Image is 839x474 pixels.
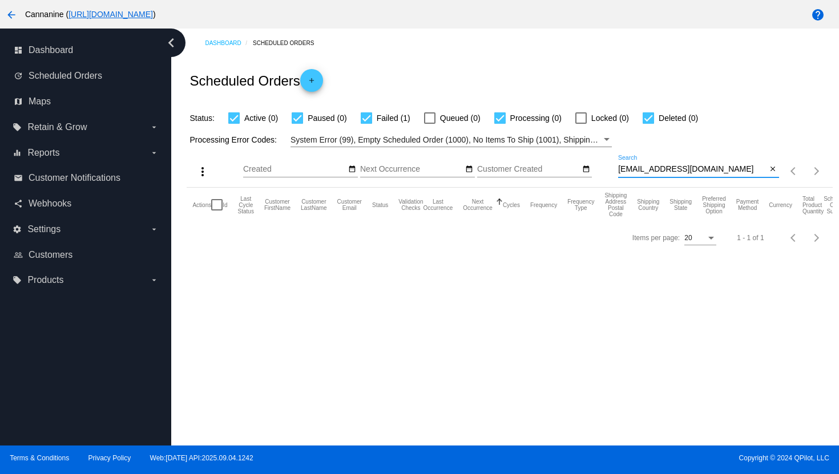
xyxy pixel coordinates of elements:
button: Change sorting for LastProcessingCycleId [238,196,254,214]
span: Locked (0) [591,111,629,125]
button: Change sorting for ShippingCountry [637,198,659,211]
span: Products [27,275,63,285]
span: Active (0) [244,111,278,125]
div: Items per page: [632,234,680,242]
mat-select: Filter by Processing Error Codes [291,133,612,147]
button: Change sorting for Frequency [530,201,557,208]
i: map [14,97,23,106]
mat-header-cell: Total Product Quantity [802,188,824,222]
a: Scheduled Orders [253,34,324,52]
input: Created [243,165,346,174]
button: Change sorting for PreferredShippingOption [702,196,726,214]
mat-icon: close [769,165,777,174]
button: Change sorting for CurrencyIso [769,201,792,208]
span: Processing (0) [510,111,562,125]
button: Change sorting for LastOccurrenceUtc [423,198,453,211]
span: Deleted (0) [659,111,698,125]
button: Change sorting for CustomerFirstName [264,198,291,211]
span: Scheduled Orders [29,71,102,81]
i: arrow_drop_down [150,276,159,285]
a: dashboard Dashboard [14,41,159,59]
i: settings [13,225,22,234]
h2: Scheduled Orders [189,69,322,92]
mat-icon: date_range [465,165,473,174]
button: Next page [805,160,828,183]
span: Processing Error Codes: [189,135,277,144]
mat-icon: arrow_back [5,8,18,22]
button: Change sorting for FrequencyType [567,198,594,211]
button: Change sorting for ShippingPostcode [604,192,627,217]
span: Customers [29,250,72,260]
i: email [14,173,23,183]
button: Change sorting for Cycles [503,201,520,208]
mat-icon: more_vert [196,165,209,179]
i: update [14,71,23,80]
a: update Scheduled Orders [14,67,159,85]
i: dashboard [14,46,23,55]
input: Search [618,165,767,174]
i: arrow_drop_down [150,148,159,157]
button: Change sorting for CustomerEmail [337,198,362,211]
button: Change sorting for PaymentMethod.Type [736,198,759,211]
button: Change sorting for ShippingState [669,198,692,211]
a: [URL][DOMAIN_NAME] [68,10,153,19]
span: Webhooks [29,198,71,209]
input: Customer Created [477,165,580,174]
span: Copyright © 2024 QPilot, LLC [429,454,829,462]
span: Cannanine ( ) [25,10,156,19]
i: chevron_left [162,34,180,52]
mat-header-cell: Validation Checks [398,188,423,222]
span: Queued (0) [440,111,481,125]
span: Failed (1) [377,111,410,125]
span: Dashboard [29,45,73,55]
i: local_offer [13,276,22,285]
i: share [14,199,23,208]
span: Paused (0) [308,111,346,125]
a: share Webhooks [14,195,159,213]
div: 1 - 1 of 1 [737,234,764,242]
button: Change sorting for Status [372,201,388,208]
button: Next page [805,226,828,249]
a: email Customer Notifications [14,169,159,187]
button: Change sorting for NextOccurrenceUtc [463,198,493,211]
span: Maps [29,96,51,107]
button: Previous page [782,160,805,183]
button: Previous page [782,226,805,249]
mat-icon: date_range [348,165,356,174]
span: Customer Notifications [29,173,120,183]
input: Next Occurrence [360,165,463,174]
span: Settings [27,224,60,234]
i: equalizer [13,148,22,157]
a: Terms & Conditions [10,454,69,462]
button: Change sorting for CustomerLastName [301,198,327,211]
mat-icon: date_range [582,165,590,174]
a: people_outline Customers [14,246,159,264]
mat-header-cell: Actions [192,188,211,222]
i: arrow_drop_down [150,123,159,132]
a: map Maps [14,92,159,111]
button: Change sorting for Id [223,201,227,208]
span: Status: [189,114,215,123]
button: Clear [767,164,779,176]
span: Reports [27,148,59,158]
i: arrow_drop_down [150,225,159,234]
i: local_offer [13,123,22,132]
a: Privacy Policy [88,454,131,462]
mat-icon: add [305,76,318,90]
a: Web:[DATE] API:2025.09.04.1242 [150,454,253,462]
i: people_outline [14,250,23,260]
mat-select: Items per page: [684,234,716,242]
span: 20 [684,234,692,242]
mat-icon: help [811,8,825,22]
span: Retain & Grow [27,122,87,132]
a: Dashboard [205,34,253,52]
